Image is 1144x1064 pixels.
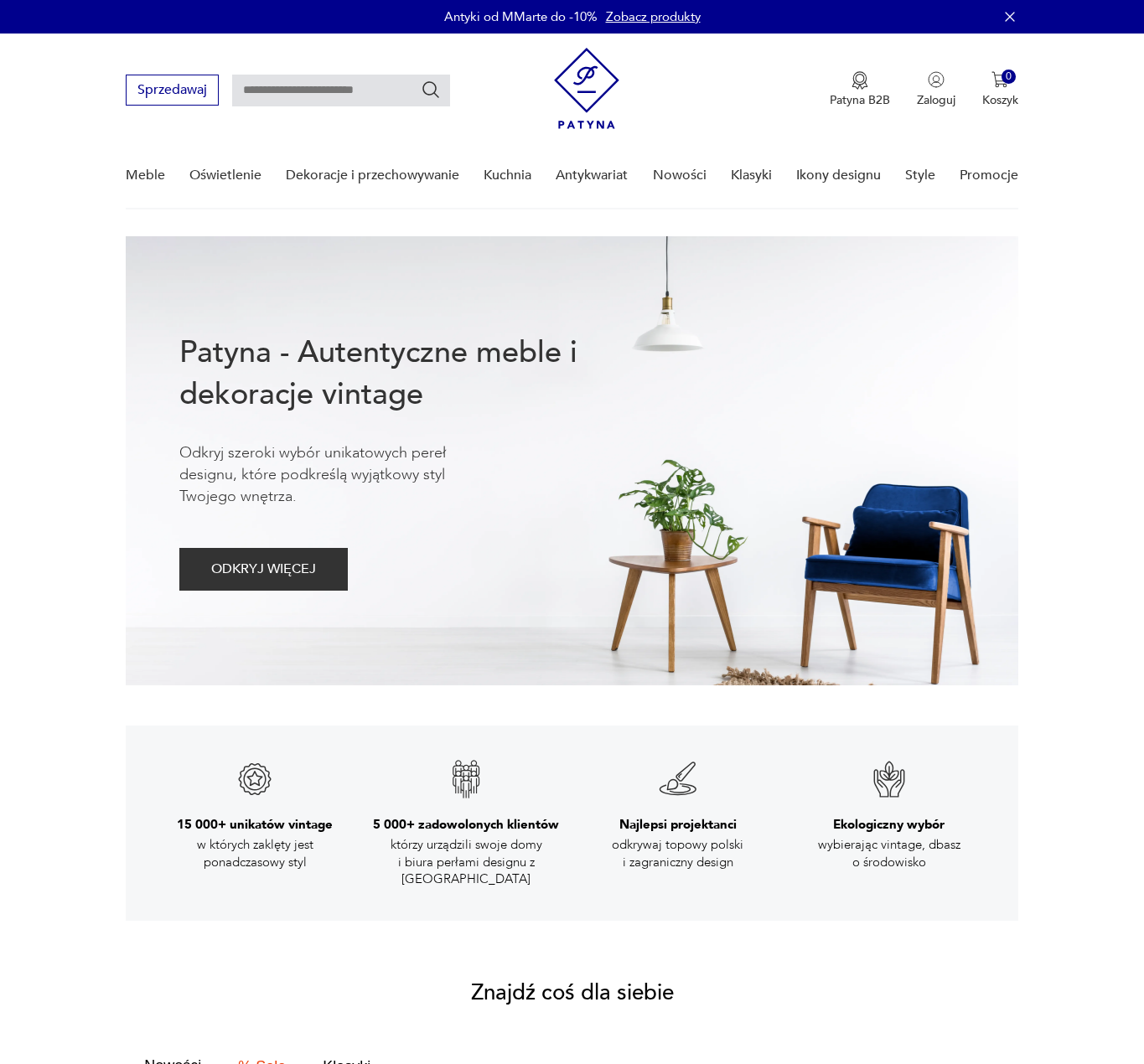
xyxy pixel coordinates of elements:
a: Antykwariat [556,143,628,208]
button: 0Koszyk [982,71,1018,108]
p: Koszyk [982,92,1018,108]
div: 0 [1002,70,1016,84]
img: Znak gwarancji jakości [658,759,698,799]
button: Patyna B2B [830,71,890,108]
h3: 5 000+ zadowolonych klientów [373,816,559,833]
p: którzy urządzili swoje domy i biura perłami designu z [GEOGRAPHIC_DATA] [374,836,558,887]
img: Ikona medalu [852,71,868,90]
button: Szukaj [421,80,441,100]
img: Ikonka użytkownika [928,71,945,88]
img: Ikona koszyka [991,71,1008,88]
p: w których zaklęty jest ponadczasowy styl [163,836,347,870]
p: Zaloguj [917,92,955,108]
a: Kuchnia [484,143,531,208]
p: Odkryj szeroki wybór unikatowych pereł designu, które podkreślą wyjątkowy styl Twojego wnętrza. [179,442,498,508]
h1: Patyna - Autentyczne meble i dekoracje vintage [179,332,632,416]
h3: Ekologiczny wybór [833,816,945,833]
button: Zaloguj [917,71,955,108]
a: ODKRYJ WIĘCEJ [179,565,348,576]
p: Patyna B2B [830,92,890,108]
a: Oświetlenie [189,143,261,208]
a: Ikona medaluPatyna B2B [830,71,890,108]
button: ODKRYJ WIĘCEJ [179,548,348,591]
a: Klasyki [731,143,772,208]
a: Ikony designu [796,143,881,208]
h3: Najlepsi projektanci [619,816,737,833]
a: Dekoracje i przechowywanie [286,143,459,208]
a: Meble [126,143,165,208]
img: Znak gwarancji jakości [235,759,275,799]
a: Sprzedawaj [126,85,219,97]
p: Antyki od MMarte do -10% [444,8,598,25]
a: Promocje [960,143,1018,208]
h2: Znajdź coś dla siebie [471,983,674,1003]
a: Nowości [653,143,707,208]
img: Znak gwarancji jakości [869,759,909,799]
img: Patyna - sklep z meblami i dekoracjami vintage [554,48,619,129]
button: Sprzedawaj [126,75,219,106]
p: wybierając vintage, dbasz o środowisko [797,836,981,870]
img: Znak gwarancji jakości [446,759,486,799]
p: odkrywaj topowy polski i zagraniczny design [586,836,770,870]
h3: 15 000+ unikatów vintage [177,816,333,833]
a: Style [905,143,935,208]
a: Zobacz produkty [606,8,701,25]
